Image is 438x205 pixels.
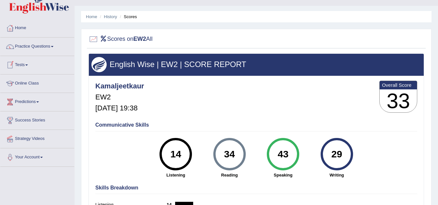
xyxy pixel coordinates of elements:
[95,122,417,128] h4: Communicative Skills
[0,148,74,165] a: Your Account
[0,130,74,146] a: Strategy Videos
[218,141,241,168] div: 34
[152,172,200,178] strong: Listening
[380,89,417,113] h3: 33
[206,172,253,178] strong: Reading
[86,14,97,19] a: Home
[0,38,74,54] a: Practice Questions
[91,60,421,69] h3: English Wise | EW2 | SCORE REPORT
[118,14,137,20] li: Scores
[382,82,415,88] b: Overall Score
[164,141,188,168] div: 14
[0,74,74,91] a: Online Class
[271,141,295,168] div: 43
[0,93,74,109] a: Predictions
[0,111,74,128] a: Success Stories
[104,14,117,19] a: History
[313,172,361,178] strong: Writing
[89,34,153,44] h2: Scores on All
[95,104,144,112] h5: [DATE] 19:38
[0,19,74,35] a: Home
[134,36,146,42] b: EW2
[95,82,144,90] h4: Kamaljeetkaur
[95,185,417,191] h4: Skills Breakdown
[325,141,349,168] div: 29
[91,57,107,72] img: wings.png
[260,172,307,178] strong: Speaking
[0,56,74,72] a: Tests
[95,93,144,101] h5: EW2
